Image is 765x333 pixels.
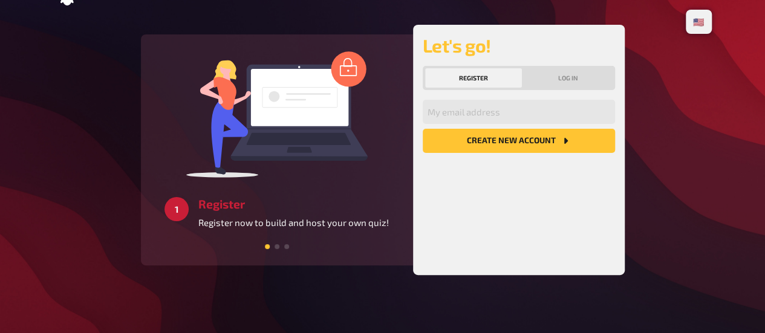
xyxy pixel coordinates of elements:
div: 1 [164,197,189,221]
img: log in [186,51,368,178]
li: 🇺🇸 [688,12,709,31]
h3: Register [198,197,389,211]
h2: Let's go! [423,34,615,56]
button: Create new account [423,129,615,153]
p: Register now to build and host your own quiz! [198,216,389,230]
input: My email address [423,100,615,124]
button: Log in [524,68,613,88]
button: Register [425,68,522,88]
